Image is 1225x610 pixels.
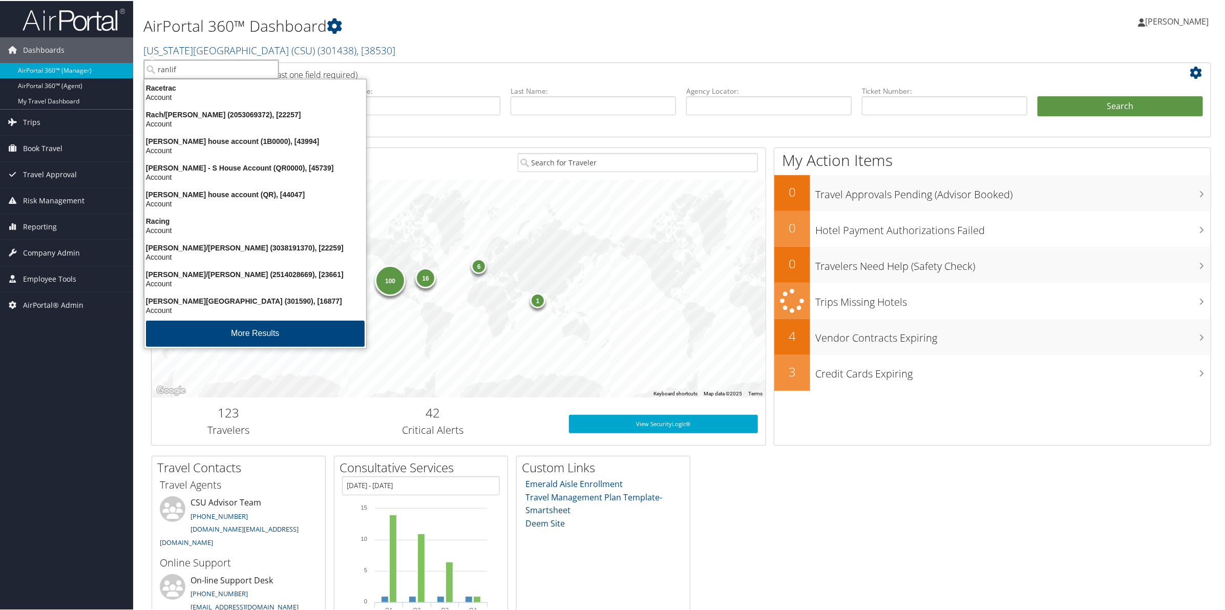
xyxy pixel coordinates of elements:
[159,64,1115,81] h2: Airtinerary Lookup
[138,162,372,172] div: [PERSON_NAME] - S House Account (QR0000), [45739]
[815,289,1211,308] h3: Trips Missing Hotels
[774,362,810,380] h2: 3
[526,491,663,515] a: Travel Management Plan Template- Smartsheet
[143,14,860,36] h1: AirPortal 360™ Dashboard
[774,149,1211,170] h1: My Action Items
[774,326,810,344] h2: 4
[704,390,742,395] span: Map data ©2025
[138,296,372,305] div: [PERSON_NAME][GEOGRAPHIC_DATA] (301590), [16877]
[356,43,395,56] span: , [ 38530 ]
[23,135,62,160] span: Book Travel
[23,36,65,62] span: Dashboards
[138,278,372,287] div: Account
[138,242,372,251] div: [PERSON_NAME]/[PERSON_NAME] (3038191370), [22259]
[815,361,1211,380] h3: Credit Cards Expiring
[138,118,372,128] div: Account
[375,264,406,295] div: 100
[815,181,1211,201] h3: Travel Approvals Pending (Advisor Booked)
[154,383,188,396] a: Open this area in Google Maps (opens a new window)
[138,109,372,118] div: Rach/[PERSON_NAME] (2053069372), [22257]
[774,318,1211,354] a: 4Vendor Contracts Expiring
[23,7,125,31] img: airportal-logo.png
[526,477,623,489] a: Emerald Aisle Enrollment
[144,59,279,78] input: Search Accounts
[138,82,372,92] div: Racetrac
[160,555,318,569] h3: Online Support
[569,414,758,432] a: View SecurityLogic®
[361,503,367,510] tspan: 15
[143,43,395,56] a: [US_STATE][GEOGRAPHIC_DATA] (CSU)
[23,109,40,134] span: Trips
[138,198,372,207] div: Account
[138,92,372,101] div: Account
[138,172,372,181] div: Account
[313,422,554,436] h3: Critical Alerts
[815,325,1211,344] h3: Vendor Contracts Expiring
[774,174,1211,210] a: 0Travel Approvals Pending (Advisor Booked)
[526,517,565,528] a: Deem Site
[138,305,372,314] div: Account
[774,282,1211,318] a: Trips Missing Hotels
[160,477,318,491] h3: Travel Agents
[774,218,810,236] h2: 0
[774,182,810,200] h2: 0
[364,597,367,603] tspan: 0
[160,523,299,546] a: [DOMAIN_NAME][EMAIL_ADDRESS][DOMAIN_NAME]
[23,213,57,239] span: Reporting
[471,258,487,273] div: 6
[774,246,1211,282] a: 0Travelers Need Help (Safety Check)
[364,566,367,572] tspan: 5
[260,68,357,79] span: (at least one field required)
[530,292,545,307] div: 1
[154,383,188,396] img: Google
[1138,5,1219,36] a: [PERSON_NAME]
[138,189,372,198] div: [PERSON_NAME] house account (QR), [44047]
[522,458,690,475] h2: Custom Links
[23,291,83,317] span: AirPortal® Admin
[138,269,372,278] div: [PERSON_NAME]/[PERSON_NAME] (2514028669), [23661]
[138,225,372,234] div: Account
[146,320,365,346] button: More Results
[155,495,323,550] li: CSU Advisor Team
[313,403,554,420] h2: 42
[159,422,298,436] h3: Travelers
[23,239,80,265] span: Company Admin
[138,216,372,225] div: Racing
[157,458,325,475] h2: Travel Contacts
[138,136,372,145] div: [PERSON_NAME] house account (1B0000), [43994]
[335,85,500,95] label: First Name:
[774,210,1211,246] a: 0Hotel Payment Authorizations Failed
[191,588,248,597] a: [PHONE_NUMBER]
[1038,95,1203,116] button: Search
[686,85,852,95] label: Agency Locator:
[138,251,372,261] div: Account
[653,389,698,396] button: Keyboard shortcuts
[138,145,372,154] div: Account
[774,354,1211,390] a: 3Credit Cards Expiring
[23,265,76,291] span: Employee Tools
[815,217,1211,237] h3: Hotel Payment Authorizations Failed
[748,390,763,395] a: Terms (opens in new tab)
[318,43,356,56] span: ( 301438 )
[815,253,1211,272] h3: Travelers Need Help (Safety Check)
[23,187,85,213] span: Risk Management
[159,403,298,420] h2: 123
[415,266,436,287] div: 16
[23,161,77,186] span: Travel Approval
[862,85,1027,95] label: Ticket Number:
[361,535,367,541] tspan: 10
[191,511,248,520] a: [PHONE_NUMBER]
[518,152,758,171] input: Search for Traveler
[511,85,676,95] label: Last Name:
[340,458,508,475] h2: Consultative Services
[1145,15,1209,26] span: [PERSON_NAME]
[774,254,810,271] h2: 0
